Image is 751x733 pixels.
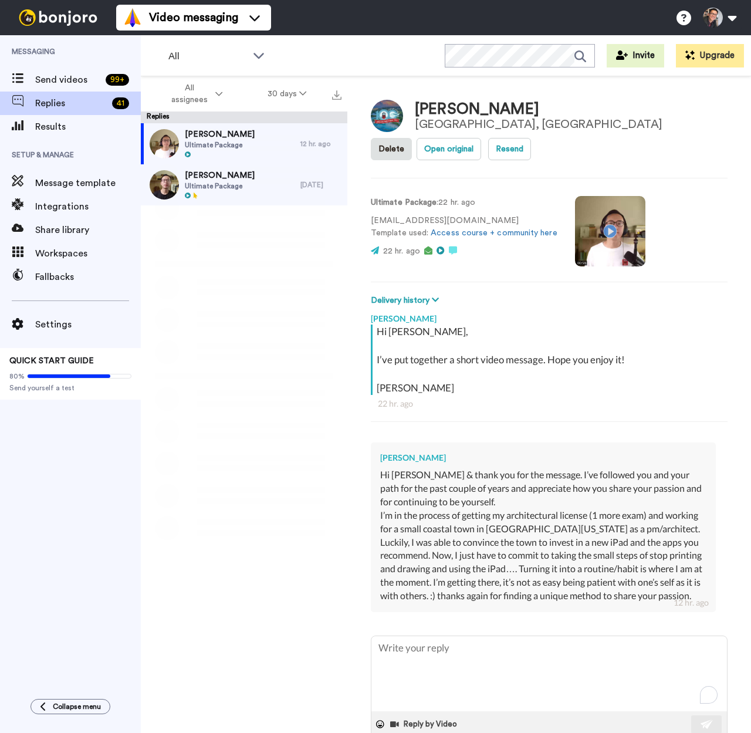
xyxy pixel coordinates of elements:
[383,247,420,255] span: 22 hr. ago
[143,77,245,110] button: All assignees
[371,636,727,711] textarea: To enrich screen reader interactions, please activate Accessibility in Grammarly extension settings
[185,181,255,191] span: Ultimate Package
[377,325,725,395] div: Hi [PERSON_NAME], I’ve put together a short video message. Hope you enjoy it! [PERSON_NAME]
[371,294,442,307] button: Delivery history
[371,198,437,207] strong: Ultimate Package
[674,597,709,609] div: 12 hr. ago
[389,715,461,733] button: Reply by Video
[431,229,557,237] a: Access course + community here
[676,44,744,67] button: Upgrade
[245,83,329,104] button: 30 days
[371,307,728,325] div: [PERSON_NAME]
[417,138,481,160] button: Open original
[141,164,347,205] a: [PERSON_NAME]Ultimate Package[DATE]
[168,49,247,63] span: All
[185,129,255,140] span: [PERSON_NAME]
[150,129,179,158] img: 11e1e6a9-37c1-4d27-8d53-78706967498d-thumb.jpg
[141,123,347,164] a: [PERSON_NAME]Ultimate Package12 hr. ago
[35,317,141,332] span: Settings
[149,9,238,26] span: Video messaging
[371,197,557,209] p: : 22 hr. ago
[380,468,706,509] div: Hi [PERSON_NAME] & thank you for the message. I’ve followed you and your path for the past couple...
[9,383,131,393] span: Send yourself a test
[488,138,531,160] button: Resend
[380,509,706,603] div: I’m in the process of getting my architectural license (1 more exam) and working for a small coas...
[53,702,101,711] span: Collapse menu
[35,96,107,110] span: Replies
[185,170,255,181] span: [PERSON_NAME]
[35,200,141,214] span: Integrations
[141,112,347,123] div: Replies
[31,699,110,714] button: Collapse menu
[371,100,403,132] img: Image of Dereck
[371,138,412,160] button: Delete
[112,97,129,109] div: 41
[9,357,94,365] span: QUICK START GUIDE
[165,82,213,106] span: All assignees
[35,223,141,237] span: Share library
[9,371,25,381] span: 80%
[371,215,557,239] p: [EMAIL_ADDRESS][DOMAIN_NAME] Template used:
[185,140,255,150] span: Ultimate Package
[35,73,101,87] span: Send videos
[300,139,341,148] div: 12 hr. ago
[150,170,179,200] img: 4222a192-e4a8-4c32-88cf-8b600a547281-thumb.jpg
[300,180,341,190] div: [DATE]
[35,120,141,134] span: Results
[329,85,345,103] button: Export all results that match these filters now.
[106,74,129,86] div: 99 +
[607,44,664,67] button: Invite
[380,452,706,464] div: [PERSON_NAME]
[35,246,141,261] span: Workspaces
[415,101,662,118] div: [PERSON_NAME]
[35,270,141,284] span: Fallbacks
[123,8,142,27] img: vm-color.svg
[415,118,662,131] div: [GEOGRAPHIC_DATA], [GEOGRAPHIC_DATA]
[378,398,720,410] div: 22 hr. ago
[14,9,102,26] img: bj-logo-header-white.svg
[701,720,713,729] img: send-white.svg
[35,176,141,190] span: Message template
[332,90,341,100] img: export.svg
